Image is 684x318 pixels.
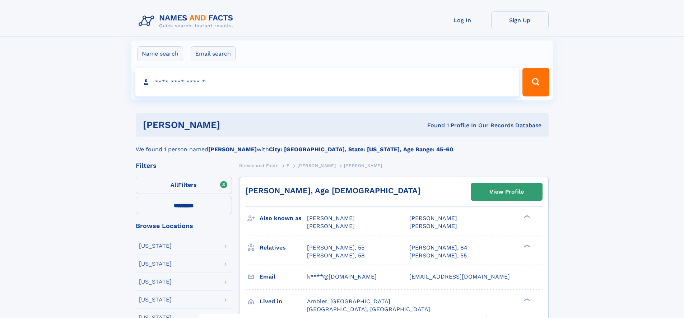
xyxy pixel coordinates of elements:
[171,181,178,188] span: All
[208,146,257,153] b: [PERSON_NAME]
[239,161,279,170] a: Names and Facts
[307,223,355,229] span: [PERSON_NAME]
[269,146,453,153] b: City: [GEOGRAPHIC_DATA], State: [US_STATE], Age Range: 45-60
[287,163,289,168] span: F
[136,11,239,31] img: Logo Names and Facts
[307,215,355,222] span: [PERSON_NAME]
[409,215,457,222] span: [PERSON_NAME]
[260,212,307,224] h3: Also known as
[324,122,541,129] div: Found 1 Profile In Our Records Database
[409,252,467,260] a: [PERSON_NAME], 55
[136,223,232,229] div: Browse Locations
[307,244,364,252] a: [PERSON_NAME], 55
[522,243,531,248] div: ❯
[137,46,183,61] label: Name search
[297,161,336,170] a: [PERSON_NAME]
[135,68,520,96] input: search input
[307,306,430,313] span: [GEOGRAPHIC_DATA], [GEOGRAPHIC_DATA]
[260,242,307,254] h3: Relatives
[489,184,524,200] div: View Profile
[522,297,531,302] div: ❯
[139,261,172,267] div: [US_STATE]
[297,163,336,168] span: [PERSON_NAME]
[139,243,172,249] div: [US_STATE]
[287,161,289,170] a: F
[307,252,365,260] a: [PERSON_NAME], 58
[136,162,232,169] div: Filters
[139,279,172,285] div: [US_STATE]
[522,214,531,219] div: ❯
[143,120,324,129] h1: [PERSON_NAME]
[344,163,382,168] span: [PERSON_NAME]
[191,46,236,61] label: Email search
[260,295,307,308] h3: Lived in
[139,297,172,303] div: [US_STATE]
[409,273,510,280] span: [EMAIL_ADDRESS][DOMAIN_NAME]
[260,271,307,283] h3: Email
[522,68,549,96] button: Search Button
[136,177,232,194] label: Filters
[307,298,390,305] span: Ambler, [GEOGRAPHIC_DATA]
[409,223,457,229] span: [PERSON_NAME]
[471,183,542,200] a: View Profile
[434,11,491,29] a: Log In
[136,137,549,154] div: We found 1 person named with .
[245,186,420,195] a: [PERSON_NAME], Age [DEMOGRAPHIC_DATA]
[409,244,467,252] a: [PERSON_NAME], 84
[491,11,549,29] a: Sign Up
